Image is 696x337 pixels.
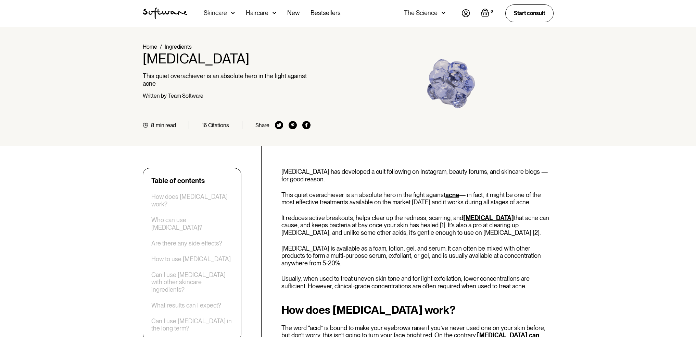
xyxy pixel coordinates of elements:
[281,275,554,290] p: Usually, when used to treat uneven skin tone and for light exfoliation, lower concentrations are ...
[143,8,187,19] a: home
[151,302,221,309] a: What results can I expect?
[204,10,227,16] div: Skincare
[281,214,554,237] p: It reduces active breakouts, helps clear up the redness, scarring, and that acne can cause, and k...
[143,44,157,50] a: Home
[143,93,167,99] div: Written by
[151,240,222,247] a: Are there any side effects?
[281,191,554,206] p: This quiet overachiever is an absolute hero in the fight against — in fact, it might be one of th...
[151,193,233,208] a: How does [MEDICAL_DATA] work?
[151,317,233,332] a: Can I use [MEDICAL_DATA] in the long term?
[160,44,162,50] div: /
[151,177,205,185] div: Table of contents
[281,168,554,183] p: [MEDICAL_DATA] has developed a cult following on Instagram, beauty forums, and skincare blogs — f...
[281,245,554,267] p: [MEDICAL_DATA] is available as a foam, lotion, gel, and serum. It can often be mixed with other p...
[246,10,268,16] div: Haircare
[273,10,276,16] img: arrow down
[231,10,235,16] img: arrow down
[281,304,554,316] h2: How does [MEDICAL_DATA] work?
[505,4,554,22] a: Start consult
[255,122,269,129] div: Share
[151,255,231,263] a: How to use [MEDICAL_DATA]
[275,121,283,129] img: twitter icon
[151,216,233,231] a: Who can use [MEDICAL_DATA]?
[463,214,514,221] a: [MEDICAL_DATA]
[289,121,297,129] img: pinterest icon
[208,122,229,129] div: Citations
[481,9,494,18] a: Open empty cart
[151,271,233,293] a: Can I use [MEDICAL_DATA] with other skincare ingredients?
[442,10,445,16] img: arrow down
[202,122,207,129] div: 16
[143,50,311,67] h1: [MEDICAL_DATA]
[168,93,203,99] div: Team Software
[143,8,187,19] img: Software Logo
[151,122,154,129] div: 8
[404,10,438,16] div: The Science
[302,121,311,129] img: facebook icon
[445,191,459,198] a: acne
[143,72,311,87] p: This quiet overachiever is an absolute hero in the fight against acne
[165,44,192,50] a: Ingredients
[489,9,494,15] div: 0
[156,122,176,129] div: min read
